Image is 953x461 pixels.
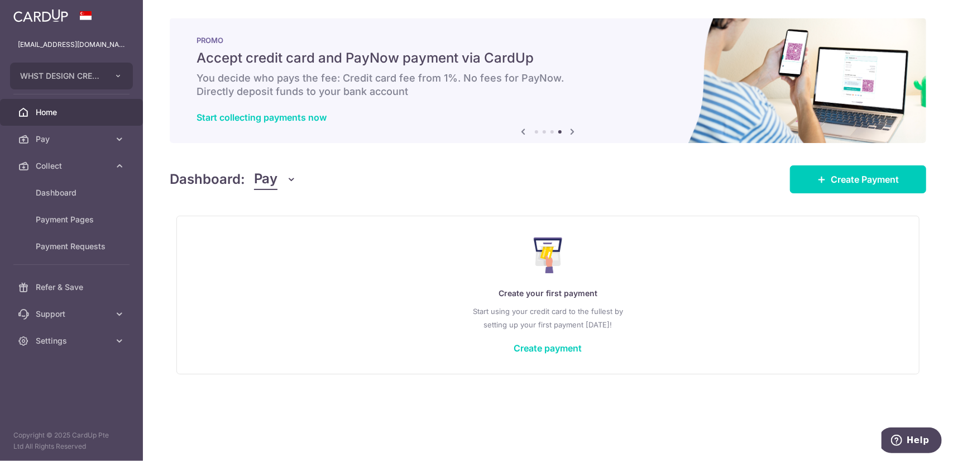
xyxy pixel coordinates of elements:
[831,173,899,186] span: Create Payment
[36,107,109,118] span: Home
[170,169,245,189] h4: Dashboard:
[882,427,942,455] iframe: Opens a widget where you can find more information
[20,70,103,82] span: WHST DESIGN CREATIVE PTE. LTD.
[36,282,109,293] span: Refer & Save
[36,241,109,252] span: Payment Requests
[197,112,327,123] a: Start collecting payments now
[36,160,109,172] span: Collect
[254,169,277,190] span: Pay
[197,72,899,98] h6: You decide who pays the fee: Credit card fee from 1%. No fees for PayNow. Directly deposit funds ...
[790,165,926,193] a: Create Payment
[197,49,899,67] h5: Accept credit card and PayNow payment via CardUp
[199,287,897,300] p: Create your first payment
[514,343,582,354] a: Create payment
[534,237,562,273] img: Make Payment
[36,308,109,320] span: Support
[36,214,109,225] span: Payment Pages
[10,63,133,89] button: WHST DESIGN CREATIVE PTE. LTD.
[170,18,926,143] img: paynow Banner
[18,39,125,50] p: [EMAIL_ADDRESS][DOMAIN_NAME]
[36,187,109,198] span: Dashboard
[36,335,109,346] span: Settings
[254,169,297,190] button: Pay
[199,305,897,331] p: Start using your credit card to the fullest by setting up your first payment [DATE]!
[13,9,68,22] img: CardUp
[197,36,899,45] p: PROMO
[36,134,109,145] span: Pay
